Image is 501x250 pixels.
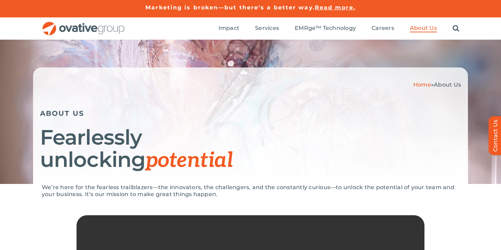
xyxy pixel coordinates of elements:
p: We’re here for the fearless trailblazers—the innovators, the challengers, and the constantly curi... [42,184,459,198]
span: » [413,81,461,88]
span: potential [145,148,233,173]
a: OG_Full_horizontal_RGB [42,21,125,27]
a: Search [453,25,459,32]
a: Impact [218,25,239,32]
a: About Us [410,25,437,32]
a: Marketing is broken—but there’s a better way. [145,4,315,11]
a: Careers [372,25,394,32]
a: Services [255,25,279,32]
a: Read more. [315,4,356,11]
span: About Us [434,81,461,88]
a: Home [413,81,431,88]
a: EMRge™ Technology [295,25,356,32]
h5: ABOUT US [40,109,461,118]
h1: Fearlessly unlocking [40,126,461,172]
nav: Menu [218,17,459,40]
